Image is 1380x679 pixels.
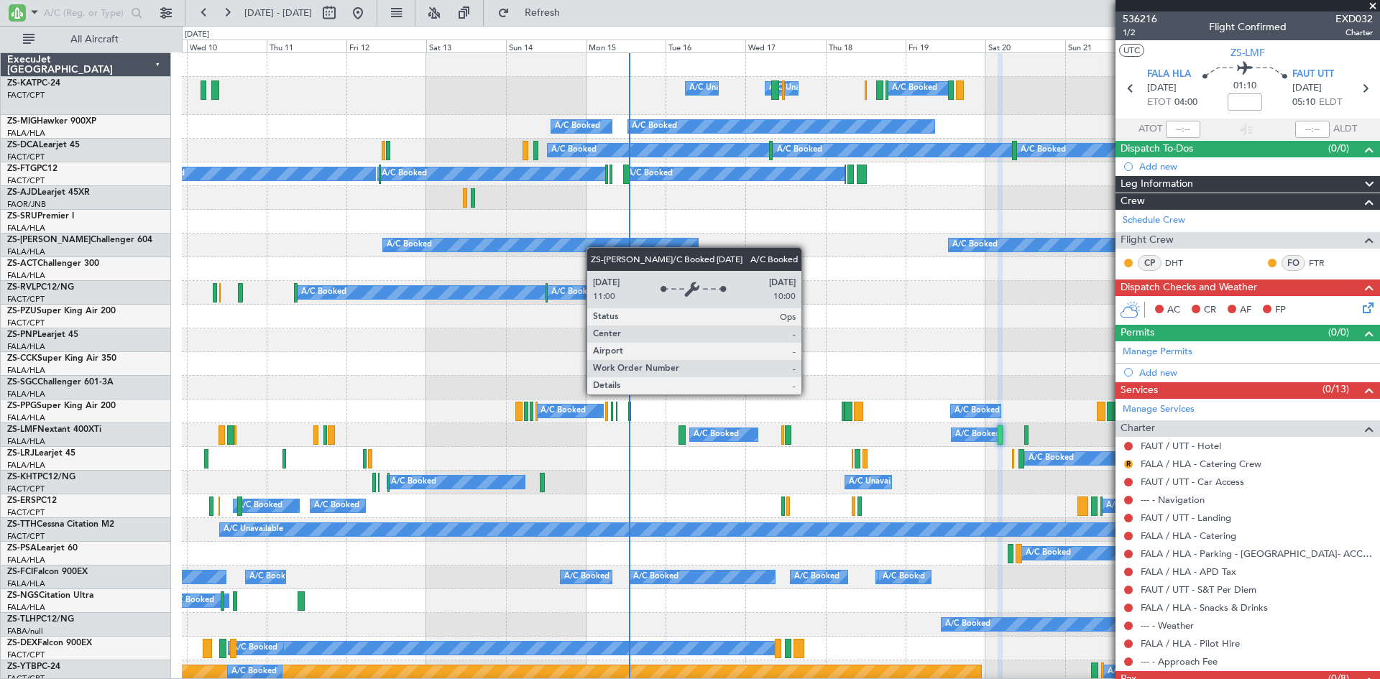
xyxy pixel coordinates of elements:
[44,2,126,24] input: A/C (Reg. or Type)
[1141,530,1236,542] a: FALA / HLA - Catering
[7,283,36,292] span: ZS-RVL
[7,294,45,305] a: FACT/CPT
[237,495,282,517] div: A/C Booked
[1123,27,1157,39] span: 1/2
[7,460,45,471] a: FALA/HLA
[267,40,346,52] div: Thu 11
[426,40,506,52] div: Sat 13
[7,626,43,637] a: FABA/null
[7,568,33,576] span: ZS-FCI
[1065,40,1145,52] div: Sun 21
[1167,303,1180,318] span: AC
[7,496,36,505] span: ZS-ERS
[7,152,45,162] a: FACT/CPT
[632,116,677,137] div: A/C Booked
[551,282,597,303] div: A/C Booked
[1292,96,1315,110] span: 05:10
[506,40,586,52] div: Sun 14
[1123,213,1185,228] a: Schedule Crew
[7,378,37,387] span: ZS-SGC
[826,40,906,52] div: Thu 18
[7,544,78,553] a: ZS-PSALearjet 60
[7,425,37,434] span: ZS-LMF
[301,282,346,303] div: A/C Booked
[1275,303,1286,318] span: FP
[1322,382,1349,397] span: (0/13)
[1165,257,1197,269] a: DHT
[244,6,312,19] span: [DATE] - [DATE]
[249,566,295,588] div: A/C Booked
[1121,280,1257,296] span: Dispatch Checks and Weather
[7,602,45,613] a: FALA/HLA
[1123,402,1195,417] a: Manage Services
[1209,19,1287,34] div: Flight Confirmed
[1121,193,1145,210] span: Crew
[906,40,985,52] div: Fri 19
[7,615,74,624] a: ZS-TLHPC12/NG
[1138,255,1161,271] div: CP
[346,40,426,52] div: Fri 12
[7,117,96,126] a: ZS-MIGHawker 900XP
[7,79,37,88] span: ZS-KAT
[769,78,829,99] div: A/C Unavailable
[7,449,34,458] span: ZS-LRJ
[1119,44,1144,57] button: UTC
[7,378,114,387] a: ZS-SGCChallenger 601-3A
[985,40,1065,52] div: Sat 20
[7,449,75,458] a: ZS-LRJLearjet 45
[7,318,45,328] a: FACT/CPT
[7,165,37,173] span: ZS-FTG
[849,471,908,493] div: A/C Unavailable
[7,365,45,376] a: FALA/HLA
[7,270,45,281] a: FALA/HLA
[1335,27,1373,39] span: Charter
[883,566,928,588] div: A/C Booked
[1141,512,1231,524] a: FAUT / UTT - Landing
[745,40,825,52] div: Wed 17
[7,662,60,671] a: ZS-YTBPC-24
[224,519,283,540] div: A/C Unavailable
[1141,548,1373,560] a: FALA / HLA - Parking - [GEOGRAPHIC_DATA]- ACC # 1800
[7,199,46,210] a: FAOR/JNB
[7,175,45,186] a: FACT/CPT
[627,163,673,185] div: A/C Booked
[7,402,37,410] span: ZS-PPG
[1328,141,1349,156] span: (0/0)
[7,212,74,221] a: ZS-SRUPremier I
[7,402,116,410] a: ZS-PPGSuper King Air 200
[512,8,573,18] span: Refresh
[1141,619,1194,632] a: --- - Weather
[1282,255,1305,271] div: FO
[7,544,37,553] span: ZS-PSA
[7,259,37,268] span: ZS-ACT
[1292,68,1334,82] span: FAUT UTT
[16,28,156,51] button: All Aircraft
[7,188,90,197] a: ZS-AJDLearjet 45XR
[1123,11,1157,27] span: 536216
[1121,420,1155,437] span: Charter
[169,590,214,611] div: A/C Booked
[7,341,45,352] a: FALA/HLA
[7,223,45,234] a: FALA/HLA
[7,662,37,671] span: ZS-YTB
[7,307,116,315] a: ZS-PZUSuper King Air 200
[7,354,37,363] span: ZS-CCK
[955,424,1000,445] div: A/C Booked
[7,141,39,149] span: ZS-DCA
[714,305,760,327] div: A/C Booked
[633,566,678,588] div: A/C Booked
[1141,655,1218,668] a: --- - Approach Fee
[7,79,60,88] a: ZS-KATPC-24
[1141,565,1236,578] a: FALA / HLA - APD Tax
[7,259,99,268] a: ZS-ACTChallenger 300
[7,473,75,481] a: ZS-KHTPC12/NG
[1230,45,1265,60] span: ZS-LMF
[7,331,78,339] a: ZS-PNPLearjet 45
[1141,476,1244,488] a: FAUT / UTT - Car Access
[7,531,45,542] a: FACT/CPT
[1335,11,1373,27] span: EXD032
[564,566,609,588] div: A/C Booked
[666,40,745,52] div: Tue 16
[794,566,839,588] div: A/C Booked
[1139,366,1373,379] div: Add new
